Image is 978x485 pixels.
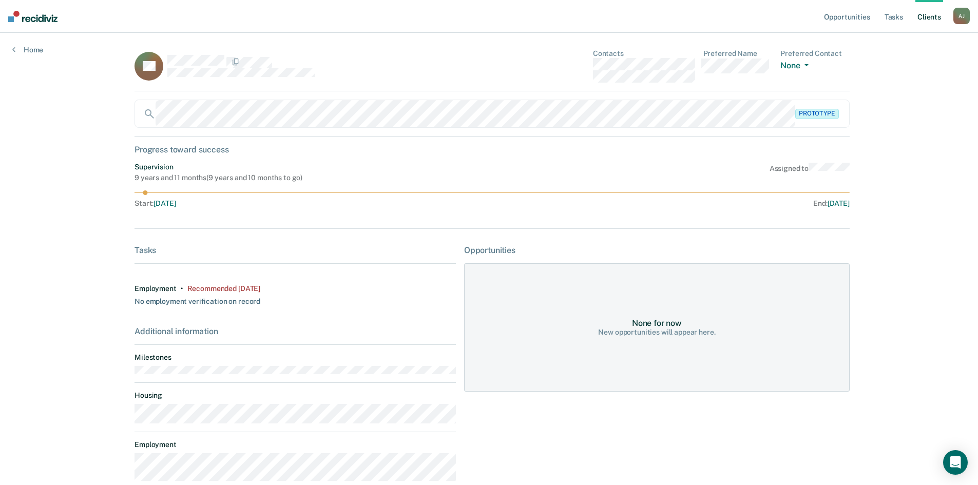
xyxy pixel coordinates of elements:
[135,353,456,362] dt: Milestones
[943,450,968,475] div: Open Intercom Messenger
[135,173,302,182] div: 9 years and 11 months ( 9 years and 10 months to go )
[703,49,773,58] dt: Preferred Name
[632,318,682,328] div: None for now
[135,326,456,336] div: Additional information
[135,293,260,306] div: No employment verification on record
[135,199,492,208] div: Start :
[135,391,456,400] dt: Housing
[154,199,176,207] span: [DATE]
[135,440,456,449] dt: Employment
[12,45,43,54] a: Home
[496,199,850,208] div: End :
[8,11,57,22] img: Recidiviz
[187,284,260,293] div: Recommended 25 days ago
[953,8,970,24] button: AJ
[780,49,850,58] dt: Preferred Contact
[135,284,177,293] div: Employment
[135,145,850,154] div: Progress toward success
[770,163,850,182] div: Assigned to
[598,328,715,337] div: New opportunities will appear here.
[828,199,850,207] span: [DATE]
[181,284,183,293] div: •
[593,49,695,58] dt: Contacts
[135,245,456,255] div: Tasks
[780,61,812,72] button: None
[135,163,302,171] div: Supervision
[953,8,970,24] div: A J
[464,245,850,255] div: Opportunities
